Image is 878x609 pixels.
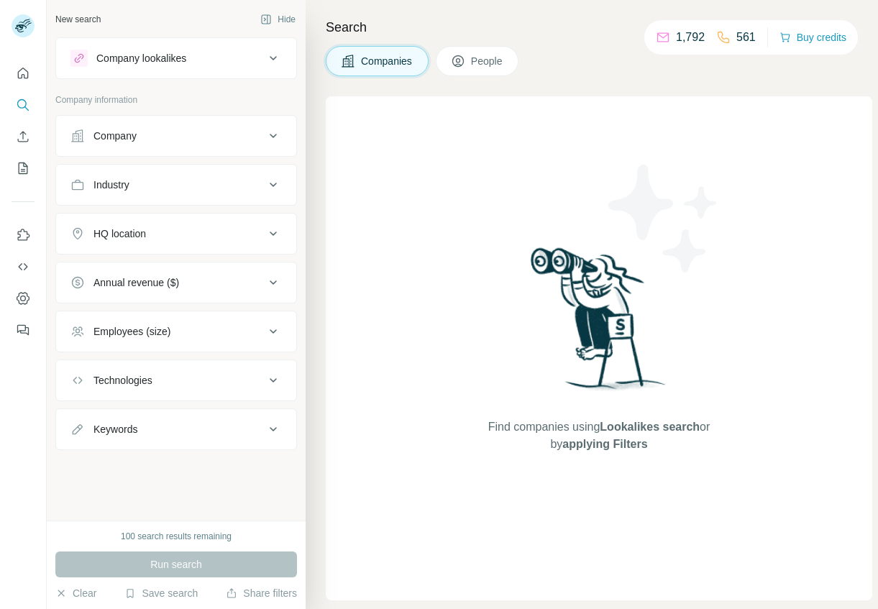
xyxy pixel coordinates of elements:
button: Quick start [12,60,35,86]
button: Clear [55,586,96,600]
p: 561 [736,29,756,46]
button: Employees (size) [56,314,296,349]
img: Surfe Illustration - Woman searching with binoculars [524,244,674,404]
div: Industry [93,178,129,192]
div: New search [55,13,101,26]
div: 100 search results remaining [121,530,232,543]
p: 1,792 [676,29,705,46]
button: Company [56,119,296,153]
span: Lookalikes search [600,421,700,433]
div: Company lookalikes [96,51,186,65]
div: Keywords [93,422,137,436]
div: Technologies [93,373,152,388]
button: Technologies [56,363,296,398]
div: Company [93,129,137,143]
img: Surfe Illustration - Stars [599,154,728,283]
h4: Search [326,17,861,37]
button: Share filters [226,586,297,600]
p: Company information [55,93,297,106]
button: Company lookalikes [56,41,296,75]
button: Hide [250,9,306,30]
button: HQ location [56,216,296,251]
button: Annual revenue ($) [56,265,296,300]
span: People [471,54,504,68]
button: Search [12,92,35,118]
div: Employees (size) [93,324,170,339]
button: Dashboard [12,285,35,311]
span: Find companies using or by [484,418,714,453]
button: Buy credits [779,27,846,47]
span: applying Filters [562,438,647,450]
button: My lists [12,155,35,181]
button: Keywords [56,412,296,447]
button: Industry [56,168,296,202]
button: Feedback [12,317,35,343]
button: Use Surfe API [12,254,35,280]
button: Use Surfe on LinkedIn [12,222,35,248]
div: Annual revenue ($) [93,275,179,290]
span: Companies [361,54,413,68]
button: Save search [124,586,198,600]
button: Enrich CSV [12,124,35,150]
div: HQ location [93,226,146,241]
